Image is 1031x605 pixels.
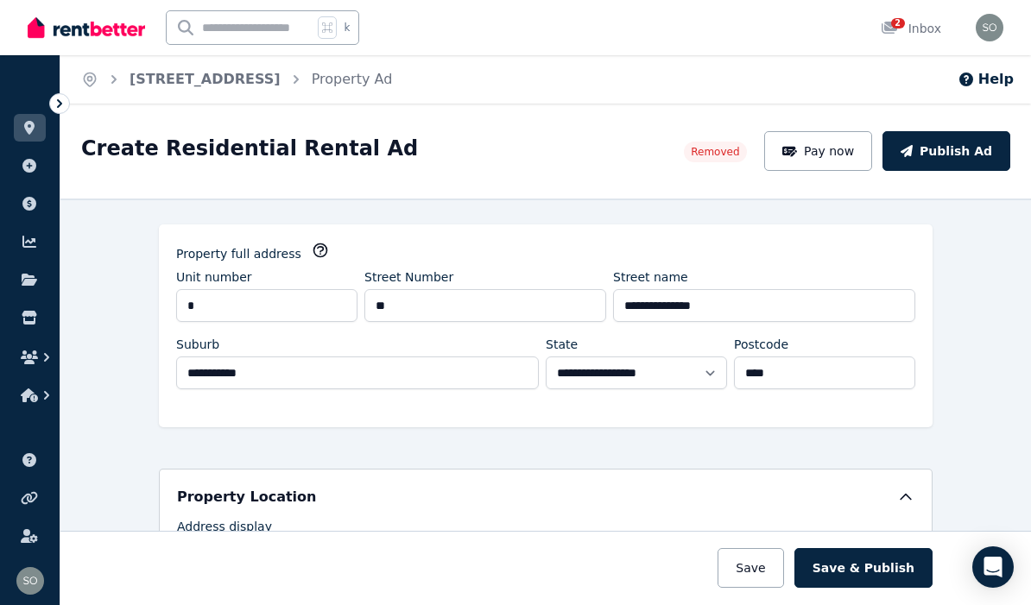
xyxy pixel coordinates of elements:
span: 2 [891,18,905,28]
button: Pay now [764,131,873,171]
span: Removed [691,145,739,159]
label: Street Number [364,268,453,286]
div: Open Intercom Messenger [972,546,1014,588]
span: k [344,21,350,35]
label: Street name [613,268,688,286]
label: Address display [177,518,272,542]
label: Suburb [176,336,219,353]
label: Unit number [176,268,252,286]
button: Publish Ad [882,131,1010,171]
button: Help [958,69,1014,90]
button: Save & Publish [794,548,933,588]
img: Scott Osborne [16,567,44,595]
img: Scott Osborne [976,14,1003,41]
div: Inbox [881,20,941,37]
h5: Property Location [177,487,316,507]
nav: Breadcrumb [60,55,413,104]
a: [STREET_ADDRESS] [130,71,281,87]
img: RentBetter [28,15,145,41]
span: ORGANISE [14,95,68,107]
a: Property Ad [312,71,393,87]
h1: Create Residential Rental Ad [81,135,418,162]
button: Save [718,548,783,588]
label: Property full address [176,245,301,262]
label: Postcode [734,336,788,353]
label: State [546,336,578,353]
